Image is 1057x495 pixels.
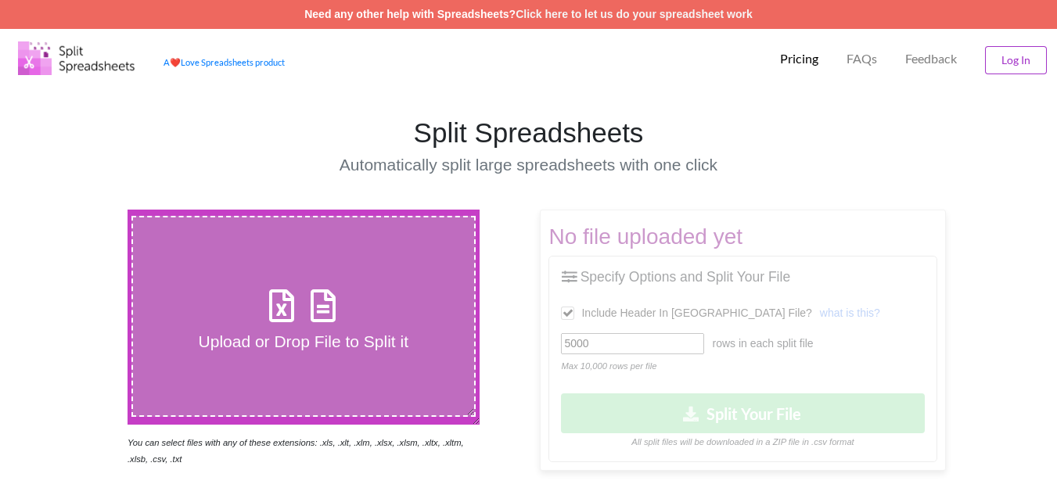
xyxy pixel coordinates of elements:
[985,46,1047,74] button: Log In
[905,52,957,65] span: Feedback
[170,57,181,67] span: heart
[847,51,877,67] p: FAQs
[164,57,285,67] a: AheartLove Spreadsheets product
[780,51,818,67] p: Pricing
[133,332,475,351] h4: Upload or Drop File to Split it
[270,155,787,174] h4: Automatically split large spreadsheets with one click
[18,41,135,75] img: Logo.png
[128,438,464,464] i: You can select files with any of these extensions: .xls, .xlt, .xlm, .xlsx, .xlsm, .xltx, .xltm, ...
[270,117,787,149] h1: Split Spreadsheets
[516,8,753,20] a: Click here to let us do your spreadsheet work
